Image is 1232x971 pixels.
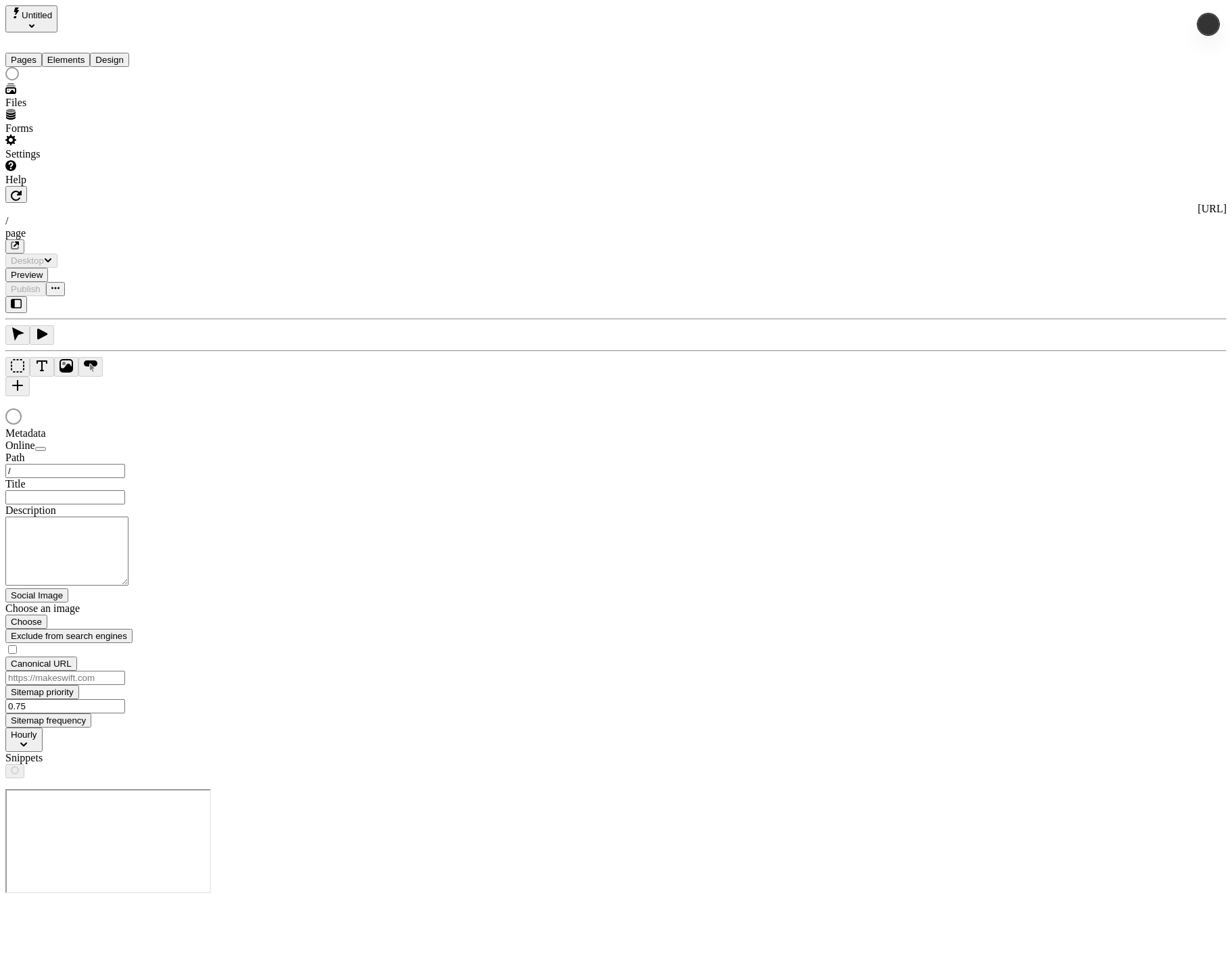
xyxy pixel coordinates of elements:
[5,629,133,643] button: Exclude from search engines
[5,685,79,699] button: Sitemap priority
[5,122,168,135] div: Forms
[11,256,44,266] span: Desktop
[5,671,125,685] input: https://makeswift.com
[78,357,103,377] button: Button
[5,427,168,440] div: Metadata
[5,504,56,516] span: Description
[42,53,91,67] button: Elements
[5,452,24,463] span: Path
[11,715,86,726] span: Sitemap frequency
[5,254,57,268] button: Desktop
[5,5,57,32] button: Select site
[5,440,35,451] span: Online
[5,602,168,615] div: Choose an image
[5,657,77,671] button: Canonical URL
[5,615,47,629] button: Choose
[22,10,52,20] span: Untitled
[5,728,43,752] button: Hourly
[5,203,1227,215] div: [URL]
[5,148,168,160] div: Settings
[5,97,168,109] div: Files
[11,590,63,600] span: Social Image
[5,53,42,67] button: Pages
[5,478,26,490] span: Title
[5,588,68,602] button: Social Image
[90,53,129,67] button: Design
[11,617,42,627] span: Choose
[5,174,168,186] div: Help
[5,713,91,728] button: Sitemap frequency
[11,270,43,280] span: Preview
[5,789,211,893] iframe: Cookie Feature Detection
[11,687,74,697] span: Sitemap priority
[11,284,41,294] span: Publish
[30,357,54,377] button: Text
[5,752,168,764] div: Snippets
[5,215,1227,227] div: /
[5,282,46,296] button: Publish
[54,357,78,377] button: Image
[11,631,127,641] span: Exclude from search engines
[5,357,30,377] button: Box
[11,730,37,740] span: Hourly
[5,227,1227,239] div: page
[5,268,48,282] button: Preview
[11,659,72,669] span: Canonical URL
